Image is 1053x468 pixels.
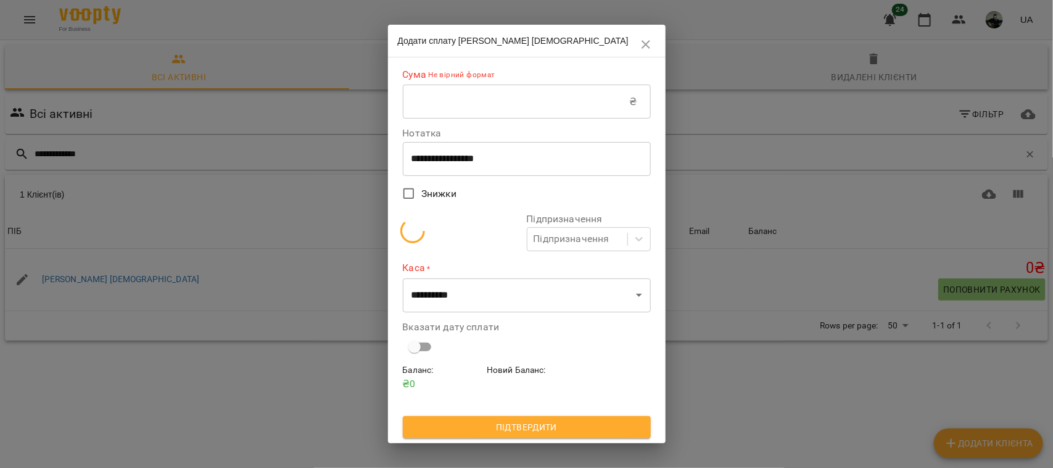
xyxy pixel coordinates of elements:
[487,364,566,377] h6: Новий Баланс :
[426,69,495,81] p: Не вірний формат
[527,214,651,224] label: Підпризначення
[413,420,641,435] span: Підтвердити
[403,364,482,377] h6: Баланс :
[403,67,651,81] label: Сума
[403,416,651,438] button: Підтвердити
[403,377,482,391] p: ₴ 0
[421,186,456,201] span: Знижки
[403,128,651,138] label: Нотатка
[629,94,637,109] p: ₴
[534,232,609,247] div: Підпризначення
[398,36,629,46] span: Додати сплату [PERSON_NAME] [DEMOGRAPHIC_DATA]
[403,261,651,275] label: Каса
[403,322,651,332] label: Вказати дату сплати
